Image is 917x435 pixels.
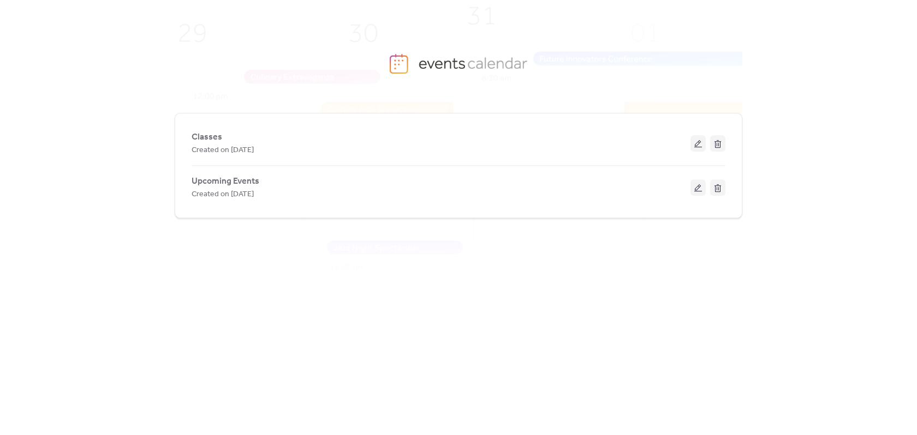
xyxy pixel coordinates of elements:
[192,131,222,144] span: Classes
[192,144,254,157] span: Created on [DATE]
[192,134,222,140] a: Classes
[192,178,259,184] a: Upcoming Events
[192,188,254,201] span: Created on [DATE]
[192,175,259,188] span: Upcoming Events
